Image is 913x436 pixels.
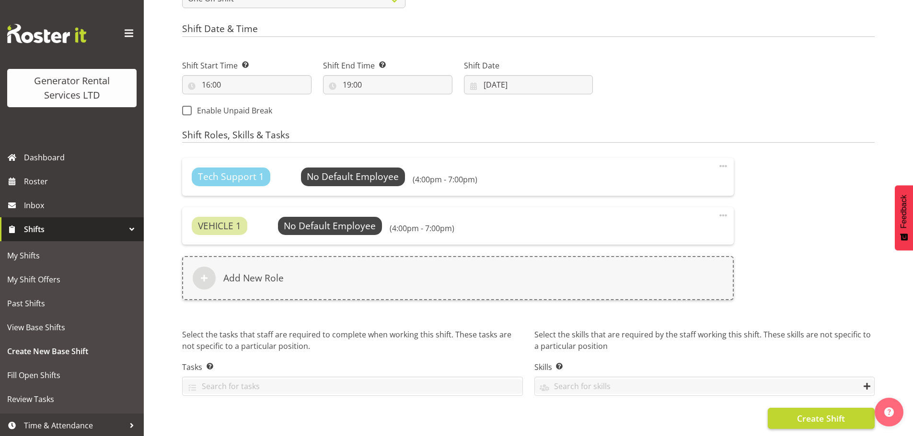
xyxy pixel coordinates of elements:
h6: Add New Role [223,272,284,284]
span: VEHICLE 1 [198,219,241,233]
span: Feedback [900,195,908,228]
span: Shifts [24,222,125,236]
span: Enable Unpaid Break [192,106,272,115]
span: Fill Open Shifts [7,368,137,382]
a: My Shifts [2,244,141,268]
h4: Shift Date & Time [182,23,875,37]
span: My Shifts [7,248,137,263]
span: Roster [24,174,139,189]
input: Click to select... [464,75,593,94]
a: Review Tasks [2,387,141,411]
input: Search for skills [535,379,875,394]
img: Rosterit website logo [7,24,86,43]
label: Shift Date [464,60,593,71]
a: Fill Open Shifts [2,363,141,387]
h4: Shift Roles, Skills & Tasks [182,130,875,143]
button: Create Shift [768,408,875,429]
a: View Base Shifts [2,315,141,339]
span: Create Shift [797,412,845,425]
label: Tasks [182,361,523,373]
span: Create New Base Shift [7,344,137,358]
p: Select the skills that are required by the staff working this shift. These skills are not specifi... [534,329,875,354]
span: No Default Employee [284,219,376,232]
span: Past Shifts [7,296,137,311]
a: My Shift Offers [2,268,141,291]
input: Click to select... [182,75,312,94]
label: Skills [534,361,875,373]
p: Select the tasks that staff are required to complete when working this shift. These tasks are not... [182,329,523,354]
span: Inbox [24,198,139,212]
span: View Base Shifts [7,320,137,335]
span: No Default Employee [307,170,399,183]
h6: (4:00pm - 7:00pm) [413,175,477,184]
span: Review Tasks [7,392,137,406]
h6: (4:00pm - 7:00pm) [390,224,454,233]
span: My Shift Offers [7,272,137,287]
button: Feedback - Show survey [895,185,913,250]
input: Search for tasks [183,379,522,394]
a: Past Shifts [2,291,141,315]
label: Shift Start Time [182,60,312,71]
label: Shift End Time [323,60,452,71]
span: Dashboard [24,150,139,165]
img: help-xxl-2.png [884,407,894,417]
span: Tech Support 1 [198,170,264,184]
span: Time & Attendance [24,418,125,433]
a: Create New Base Shift [2,339,141,363]
input: Click to select... [323,75,452,94]
div: Generator Rental Services LTD [17,74,127,102]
